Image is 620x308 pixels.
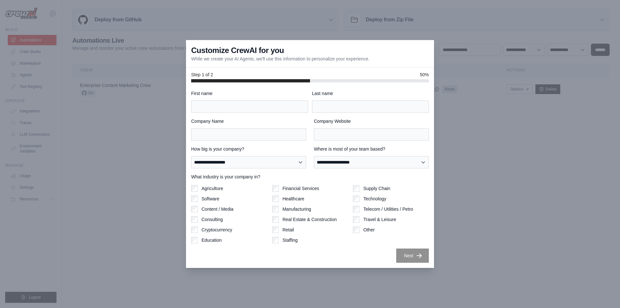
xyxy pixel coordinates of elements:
[191,71,213,78] span: Step 1 of 2
[363,196,386,202] label: Technology
[201,237,222,243] label: Education
[312,90,429,97] label: Last name
[201,185,223,192] label: Agriculture
[201,227,232,233] label: Cryptocurrency
[191,174,429,180] label: What industry is your company in?
[420,71,429,78] span: 50%
[363,206,413,212] label: Telecom / Utilities / Petro
[283,196,305,202] label: Healthcare
[314,118,429,124] label: Company Website
[363,227,375,233] label: Other
[363,216,396,223] label: Travel & Leisure
[283,237,298,243] label: Staffing
[201,216,223,223] label: Consulting
[191,146,306,152] label: How big is your company?
[314,146,429,152] label: Where is most of your team based?
[191,118,306,124] label: Company Name
[283,216,337,223] label: Real Estate & Construction
[396,249,429,263] button: Next
[363,185,390,192] label: Supply Chain
[191,45,284,56] h3: Customize CrewAI for you
[191,90,308,97] label: First name
[201,196,219,202] label: Software
[191,56,369,62] p: While we create your AI Agents, we'll use this information to personalize your experience.
[283,206,311,212] label: Manufacturing
[201,206,233,212] label: Content / Media
[283,185,319,192] label: Financial Services
[283,227,294,233] label: Retail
